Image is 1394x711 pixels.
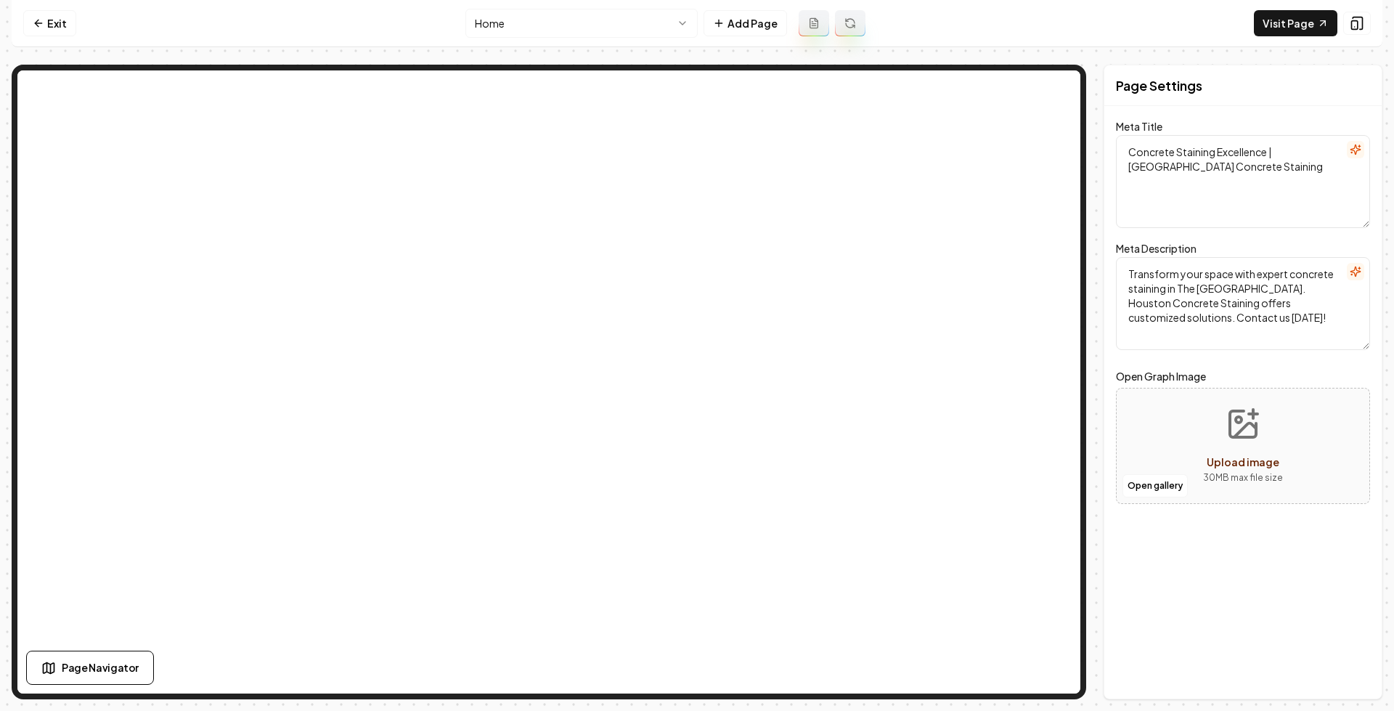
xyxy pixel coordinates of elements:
[23,10,76,36] a: Exit
[1207,455,1279,468] span: Upload image
[704,10,787,36] button: Add Page
[799,10,829,36] button: Add admin page prompt
[1116,367,1370,385] label: Open Graph Image
[62,660,139,675] span: Page Navigator
[1203,471,1283,485] p: 30 MB max file size
[1116,120,1162,133] label: Meta Title
[26,651,154,685] button: Page Navigator
[835,10,865,36] button: Regenerate page
[1254,10,1337,36] a: Visit Page
[1191,395,1295,497] button: Upload image
[1122,474,1188,497] button: Open gallery
[1116,242,1197,255] label: Meta Description
[1116,76,1202,96] h2: Page Settings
